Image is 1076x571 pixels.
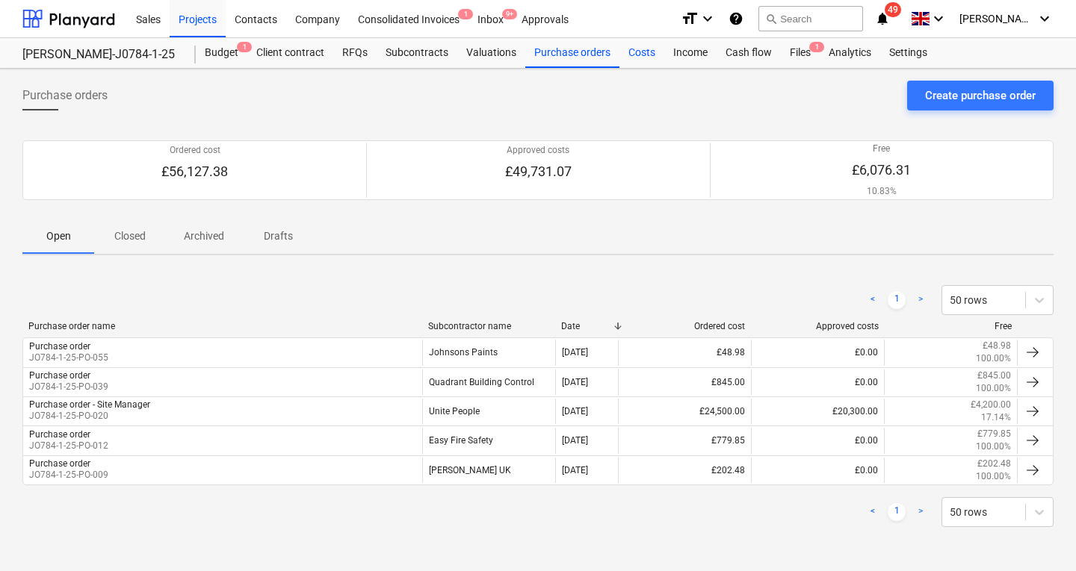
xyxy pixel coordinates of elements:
[561,321,612,331] div: Date
[751,369,884,395] div: £0.00
[959,13,1034,25] span: [PERSON_NAME]
[29,440,108,452] p: JO784-1-25-PO-012
[729,10,743,28] i: Knowledge base
[28,321,416,331] div: Purchase order name
[618,399,751,424] div: £24,500.00
[751,458,884,483] div: £0.00
[976,352,1011,365] p: 100.00%
[29,381,108,393] p: JO784-1-25-PO-039
[976,440,1011,453] p: 100.00%
[977,458,1011,470] p: £202.48
[864,291,882,309] a: Previous page
[864,503,882,521] a: Previous page
[781,38,820,68] div: Files
[852,185,911,198] p: 10.83%
[502,9,517,19] span: 9+
[891,321,1012,331] div: Free
[422,458,555,483] div: [PERSON_NAME] UK
[260,228,296,244] p: Drafts
[852,143,911,155] p: Free
[820,38,880,68] a: Analytics
[1001,499,1076,571] iframe: Chat Widget
[976,470,1011,483] p: 100.00%
[983,340,1011,352] p: £48.98
[907,81,1054,110] button: Create purchase order
[505,144,572,157] p: Approved costs
[977,428,1011,440] p: £779.85
[624,321,745,331] div: Ordered cost
[888,503,906,521] a: Page 1 is your current page
[681,10,699,28] i: format_size
[618,369,751,395] div: £845.00
[525,38,619,68] a: Purchase orders
[751,399,884,424] div: £20,300.00
[751,428,884,453] div: £0.00
[29,429,90,440] div: Purchase order
[237,42,252,52] span: 1
[618,340,751,365] div: £48.98
[22,47,178,63] div: [PERSON_NAME]-J0784-1-25
[29,352,108,364] p: JO784-1-25-PO-055
[664,38,717,68] a: Income
[751,340,884,365] div: £0.00
[428,321,549,331] div: Subcontractor name
[562,347,588,358] div: [DATE]
[912,291,930,309] a: Next page
[377,38,457,68] div: Subcontracts
[699,10,717,28] i: keyboard_arrow_down
[875,10,890,28] i: notifications
[29,399,150,410] div: Purchase order - Site Manager
[1036,10,1054,28] i: keyboard_arrow_down
[880,38,936,68] a: Settings
[112,228,148,244] p: Closed
[161,144,228,157] p: Ordered cost
[196,38,247,68] div: Budget
[977,369,1011,382] p: £845.00
[562,406,588,416] div: [DATE]
[809,42,824,52] span: 1
[781,38,820,68] a: Files1
[29,370,90,381] div: Purchase order
[930,10,947,28] i: keyboard_arrow_down
[976,382,1011,395] p: 100.00%
[458,9,473,19] span: 1
[29,469,108,481] p: JO784-1-25-PO-009
[161,163,228,181] p: £56,127.38
[758,6,863,31] button: Search
[29,410,150,422] p: JO784-1-25-PO-020
[29,458,90,469] div: Purchase order
[457,38,525,68] a: Valuations
[971,399,1011,411] p: £4,200.00
[618,458,751,483] div: £202.48
[765,13,777,25] span: search
[885,2,901,17] span: 49
[981,411,1011,424] p: 17.14%
[618,428,751,453] div: £779.85
[717,38,781,68] a: Cash flow
[852,161,911,179] p: £6,076.31
[29,341,90,352] div: Purchase order
[562,465,588,475] div: [DATE]
[505,163,572,181] p: £49,731.07
[196,38,247,68] a: Budget1
[562,435,588,446] div: [DATE]
[247,38,333,68] div: Client contract
[22,87,108,104] span: Purchase orders
[562,377,588,387] div: [DATE]
[888,291,906,309] a: Page 1 is your current page
[925,86,1036,105] div: Create purchase order
[422,399,555,424] div: Unite People
[422,428,555,453] div: Easy Fire Safety
[757,321,878,331] div: Approved costs
[40,228,76,244] p: Open
[333,38,377,68] a: RFQs
[619,38,664,68] div: Costs
[912,503,930,521] a: Next page
[422,369,555,395] div: Quadrant Building Control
